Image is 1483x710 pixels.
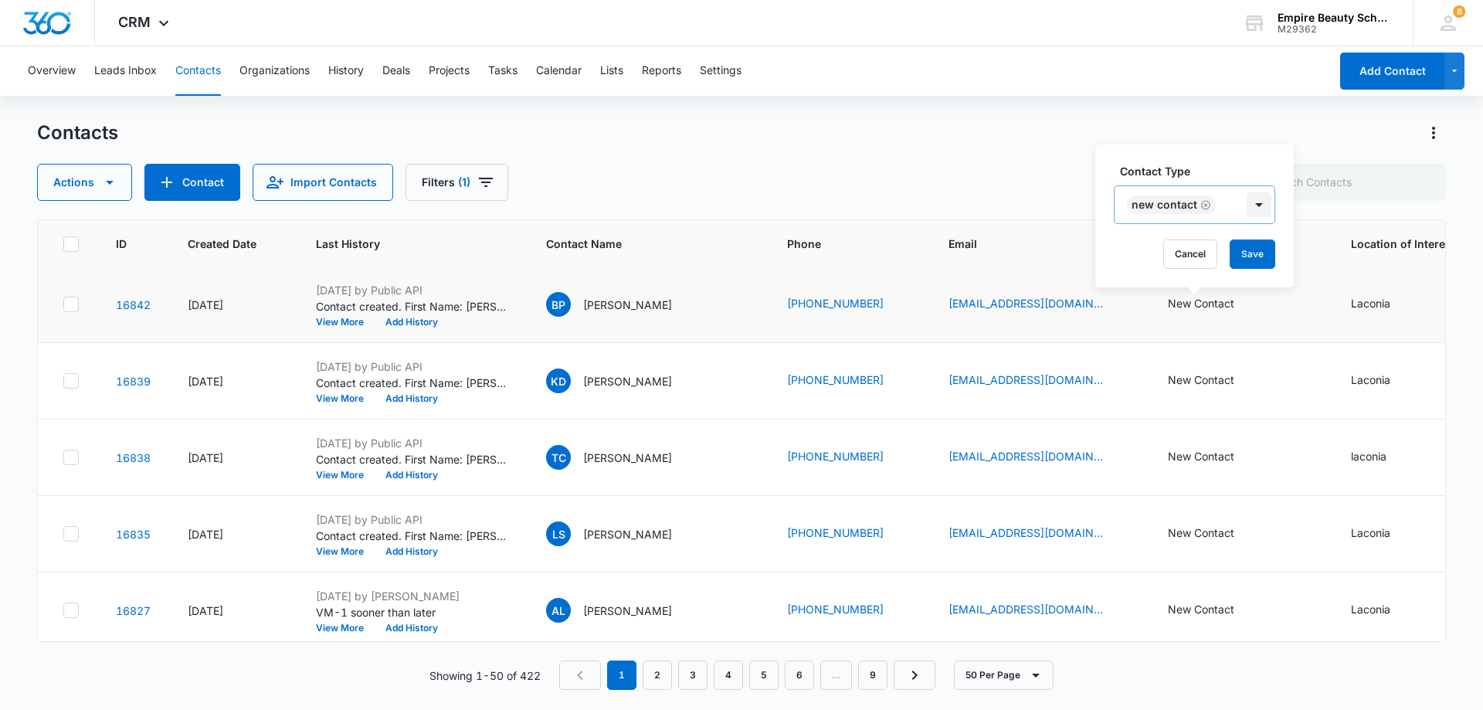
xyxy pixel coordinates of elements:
[583,450,672,466] p: [PERSON_NAME]
[858,661,887,690] a: Page 9
[116,451,151,464] a: Navigate to contact details page for Timothy Cote
[316,451,509,467] p: Contact created. First Name: [PERSON_NAME] Last Name: [PERSON_NAME] Source: Form - Facebook Statu...
[1351,601,1390,617] div: Laconia
[546,236,728,252] span: Contact Name
[1351,525,1390,541] div: Laconia
[949,448,1131,467] div: Email - trc11477@gmail.com - Select to Edit Field
[546,369,700,393] div: Contact Name - Katie Donovan - Select to Edit Field
[1197,199,1211,210] div: Remove New Contact
[787,525,884,541] a: [PHONE_NUMBER]
[949,236,1108,252] span: Email
[1351,372,1418,390] div: Location of Interest (for FB ad integration) - Laconia - Select to Edit Field
[1228,164,1446,201] input: Search Contacts
[546,292,571,317] span: BP
[546,521,700,546] div: Contact Name - Lillian Sumner - Select to Edit Field
[954,661,1054,690] button: 50 Per Page
[1168,601,1262,620] div: Contact Type - New Contact - Select to Edit Field
[787,601,884,617] a: [PHONE_NUMBER]
[546,445,571,470] span: TC
[116,375,151,388] a: Navigate to contact details page for Katie Donovan
[406,164,508,201] button: Filters
[188,450,279,466] div: [DATE]
[785,661,814,690] a: Page 6
[1168,448,1234,464] div: New Contact
[316,511,509,528] p: [DATE] by Public API
[28,46,76,96] button: Overview
[643,661,672,690] a: Page 2
[787,236,889,252] span: Phone
[949,601,1103,617] a: [EMAIL_ADDRESS][DOMAIN_NAME]
[175,46,221,96] button: Contacts
[1351,295,1390,311] div: Laconia
[949,525,1131,543] div: Email - ndfznzgcty@privaterelay.appleid.com - Select to Edit Field
[1421,121,1446,145] button: Actions
[787,295,911,314] div: Phone - (603) 759-8577 - Select to Edit Field
[546,521,571,546] span: LS
[253,164,393,201] button: Import Contacts
[1351,295,1418,314] div: Location of Interest (for FB ad integration) - Laconia - Select to Edit Field
[316,298,509,314] p: Contact created. First Name: [PERSON_NAME] Last Name: Plant Source: Form - Contact Us Status(es):...
[749,661,779,690] a: Page 5
[188,373,279,389] div: [DATE]
[316,236,487,252] span: Last History
[546,445,700,470] div: Contact Name - Timothy Cote - Select to Edit Field
[1351,372,1390,388] div: Laconia
[328,46,364,96] button: History
[559,661,935,690] nav: Pagination
[429,668,541,684] p: Showing 1-50 of 422
[1163,239,1217,269] button: Cancel
[316,471,375,480] button: View More
[37,121,118,144] h1: Contacts
[316,435,509,451] p: [DATE] by Public API
[1168,525,1234,541] div: New Contact
[546,369,571,393] span: KD
[1453,5,1465,18] div: notifications count
[949,295,1131,314] div: Email - bplant17@gmail.com - Select to Edit Field
[678,661,708,690] a: Page 3
[429,46,470,96] button: Projects
[1351,448,1386,464] div: laconia
[1120,163,1281,179] label: Contact Type
[583,603,672,619] p: [PERSON_NAME]
[1351,601,1418,620] div: Location of Interest (for FB ad integration) - Laconia - Select to Edit Field
[600,46,623,96] button: Lists
[316,547,375,556] button: View More
[488,46,518,96] button: Tasks
[375,318,449,327] button: Add History
[949,372,1103,388] a: [EMAIL_ADDRESS][DOMAIN_NAME]
[458,177,470,188] span: (1)
[375,394,449,403] button: Add History
[1278,24,1390,35] div: account id
[787,448,884,464] a: [PHONE_NUMBER]
[316,394,375,403] button: View More
[239,46,310,96] button: Organizations
[116,604,151,617] a: Navigate to contact details page for Aubrie Leeper
[787,448,911,467] div: Phone - +1 (413) 231-8398 - Select to Edit Field
[949,372,1131,390] div: Email - katedondon2@yahoo.com - Select to Edit Field
[894,661,935,690] a: Next Page
[949,525,1103,541] a: [EMAIL_ADDRESS][DOMAIN_NAME]
[1453,5,1465,18] span: 8
[607,661,636,690] em: 1
[1351,448,1414,467] div: Location of Interest (for FB ad integration) - laconia - Select to Edit Field
[1168,372,1262,390] div: Contact Type - New Contact - Select to Edit Field
[316,375,509,391] p: Contact created. First Name: [PERSON_NAME] Last Name: [PERSON_NAME] Source: Form - Contact Us Sta...
[116,528,151,541] a: Navigate to contact details page for Lillian Sumner
[316,282,509,298] p: [DATE] by Public API
[1230,239,1275,269] button: Save
[188,297,279,313] div: [DATE]
[546,598,571,623] span: AL
[1168,295,1234,311] div: New Contact
[949,295,1103,311] a: [EMAIL_ADDRESS][DOMAIN_NAME]
[37,164,132,201] button: Actions
[188,236,256,252] span: Created Date
[316,604,509,620] p: VM-1 sooner than later
[1168,601,1234,617] div: New Contact
[118,14,151,30] span: CRM
[949,601,1131,620] div: Email - aubrie.leep2009@gmail.com - Select to Edit Field
[700,46,741,96] button: Settings
[1168,372,1234,388] div: New Contact
[1168,295,1262,314] div: Contact Type - New Contact - Select to Edit Field
[787,372,884,388] a: [PHONE_NUMBER]
[787,295,884,311] a: [PHONE_NUMBER]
